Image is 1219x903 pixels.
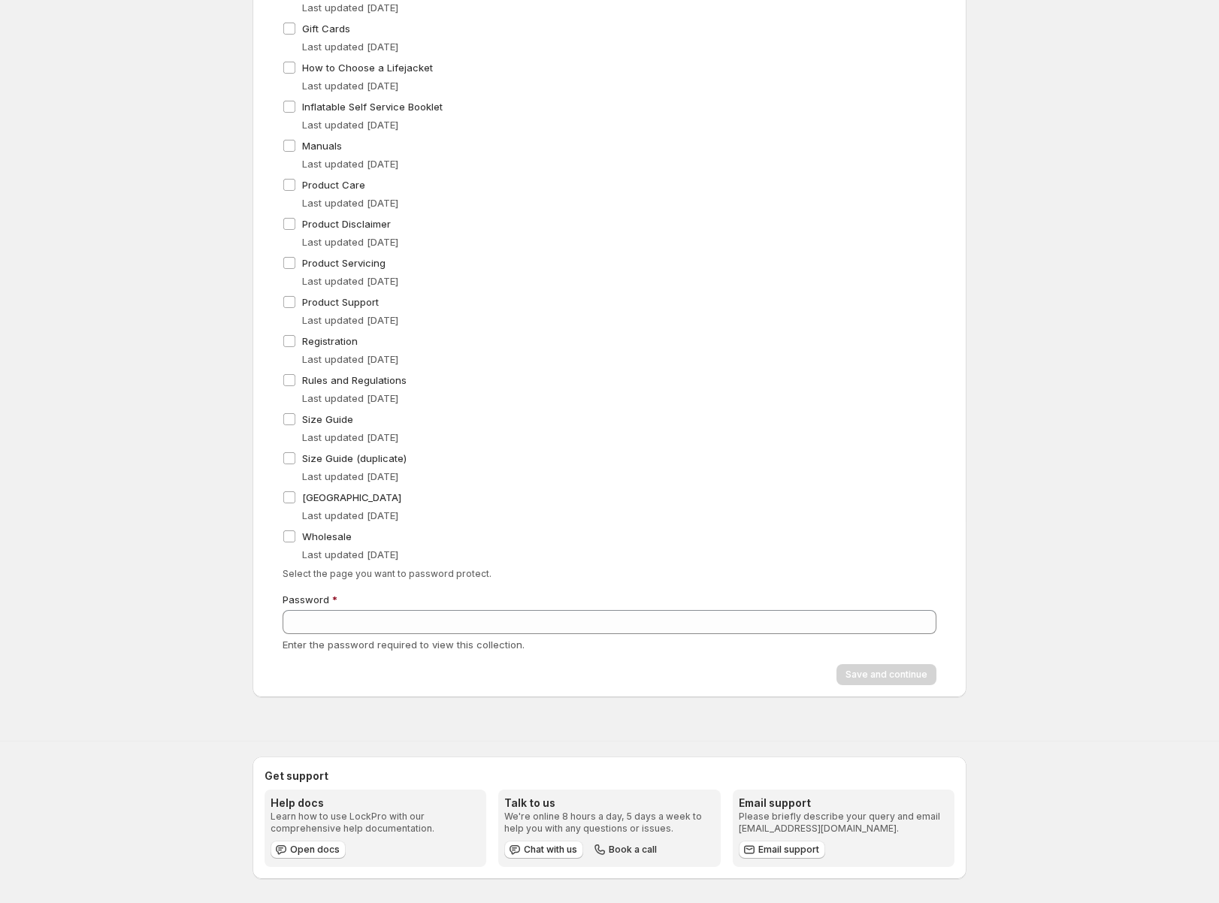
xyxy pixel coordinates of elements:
span: How to Choose a Lifejacket [302,62,433,74]
span: Product Servicing [302,257,386,269]
span: Last updated [DATE] [302,197,398,209]
button: Book a call [589,841,663,859]
a: Open docs [271,841,346,859]
span: Product Support [302,296,379,308]
span: Rules and Regulations [302,374,407,386]
p: Select the page you want to password protect. [283,568,936,580]
span: Book a call [609,844,657,856]
span: Product Disclaimer [302,218,391,230]
span: Password [283,593,329,606]
h3: Talk to us [504,796,714,811]
span: Manuals [302,140,342,152]
span: Last updated [DATE] [302,80,398,92]
span: Last updated [DATE] [302,509,398,521]
span: [GEOGRAPHIC_DATA] [302,491,401,503]
a: Email support [739,841,825,859]
span: Last updated [DATE] [302,353,398,365]
h3: Help docs [271,796,480,811]
span: Last updated [DATE] [302,431,398,443]
p: Please briefly describe your query and email [EMAIL_ADDRESS][DOMAIN_NAME]. [739,811,948,835]
span: Last updated [DATE] [302,314,398,326]
span: Size Guide [302,413,353,425]
h2: Get support [265,769,954,784]
span: Product Care [302,179,365,191]
span: Size Guide (duplicate) [302,452,407,464]
p: We're online 8 hours a day, 5 days a week to help you with any questions or issues. [504,811,714,835]
span: Email support [758,844,819,856]
button: Chat with us [504,841,583,859]
span: Enter the password required to view this collection. [283,639,525,651]
span: Last updated [DATE] [302,392,398,404]
p: Learn how to use LockPro with our comprehensive help documentation. [271,811,480,835]
span: Last updated [DATE] [302,2,398,14]
span: Last updated [DATE] [302,470,398,482]
span: Last updated [DATE] [302,236,398,248]
span: Last updated [DATE] [302,275,398,287]
span: Wholesale [302,530,352,542]
span: Inflatable Self Service Booklet [302,101,443,113]
span: Last updated [DATE] [302,119,398,131]
span: Open docs [290,844,340,856]
span: Chat with us [524,844,577,856]
h3: Email support [739,796,948,811]
span: Gift Cards [302,23,350,35]
span: Registration [302,335,358,347]
span: Last updated [DATE] [302,548,398,560]
span: Last updated [DATE] [302,158,398,170]
span: Last updated [DATE] [302,41,398,53]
